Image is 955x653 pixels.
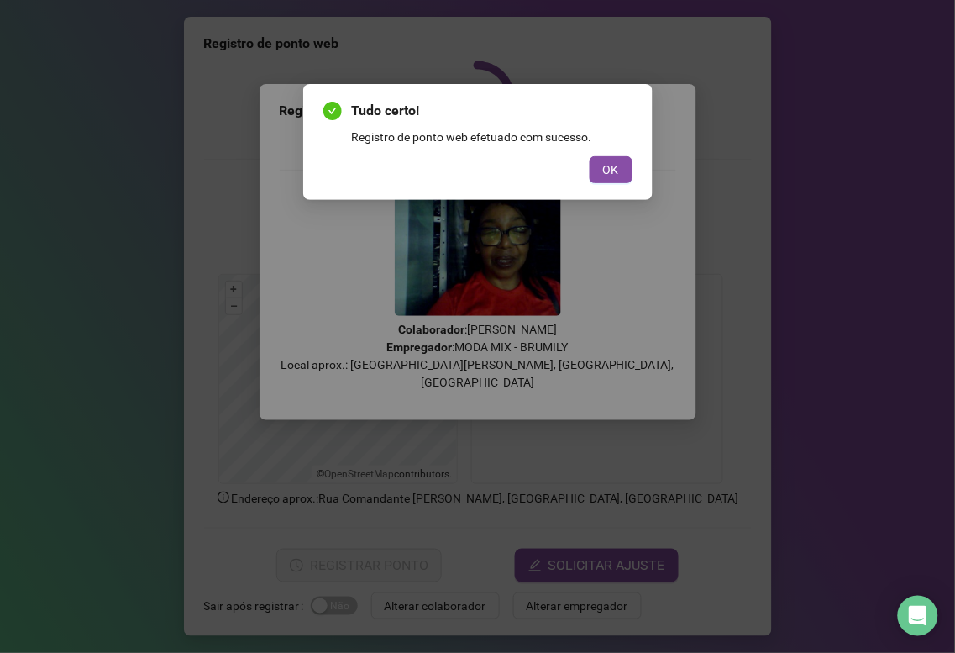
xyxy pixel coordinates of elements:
[898,596,938,636] div: Open Intercom Messenger
[590,156,632,183] button: OK
[323,102,342,120] span: check-circle
[603,161,619,179] span: OK
[352,101,632,121] span: Tudo certo!
[352,128,632,146] div: Registro de ponto web efetuado com sucesso.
